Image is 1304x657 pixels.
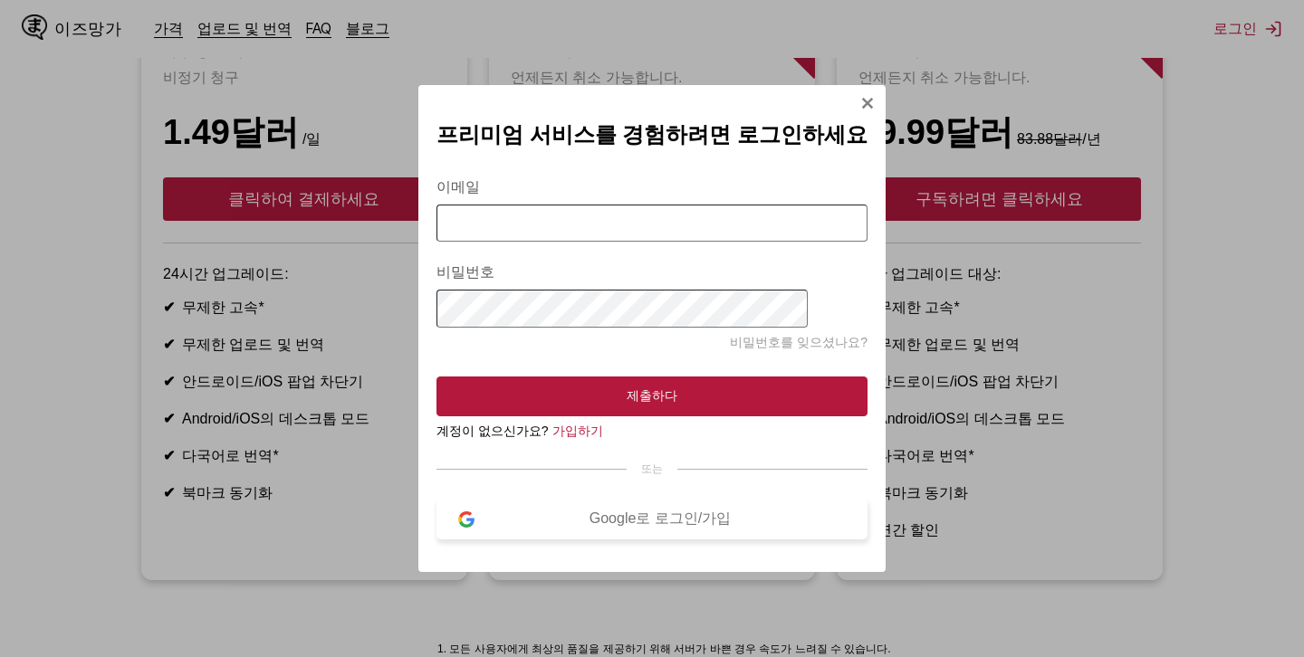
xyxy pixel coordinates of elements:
[458,511,475,528] img: 구글 로고
[730,335,868,349] a: 비밀번호를 잊으셨나요?
[436,424,549,438] font: 계정이 없으신가요?
[860,96,875,110] img: 닫다
[436,264,494,280] font: 비밀번호
[627,388,677,403] font: 제출하다
[436,179,480,195] font: 이메일
[641,462,663,475] font: 또는
[590,510,731,526] font: Google로 로그인/가입
[436,122,868,147] font: 프리미엄 서비스를 경험하려면 로그인하세요
[552,424,603,438] a: 가입하기
[436,376,868,416] button: 제출하다
[418,85,886,573] div: 모달에 로그인
[436,499,868,539] button: Google로 로그인/가입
